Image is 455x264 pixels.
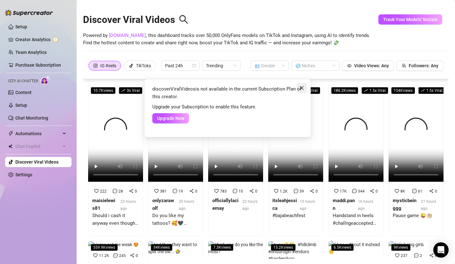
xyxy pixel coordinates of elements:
[299,85,304,91] span: close
[152,86,301,99] span: discoverViralVideos is not available in the current Subscription Plan of this creator.
[152,104,256,110] span: Upgrade your Subscription to enable this feature.
[157,116,184,121] span: Upgrade Now
[152,113,189,123] button: Upgrade Now
[433,242,449,258] div: Open Intercom Messenger
[297,85,307,91] span: Close
[297,83,307,93] button: Close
